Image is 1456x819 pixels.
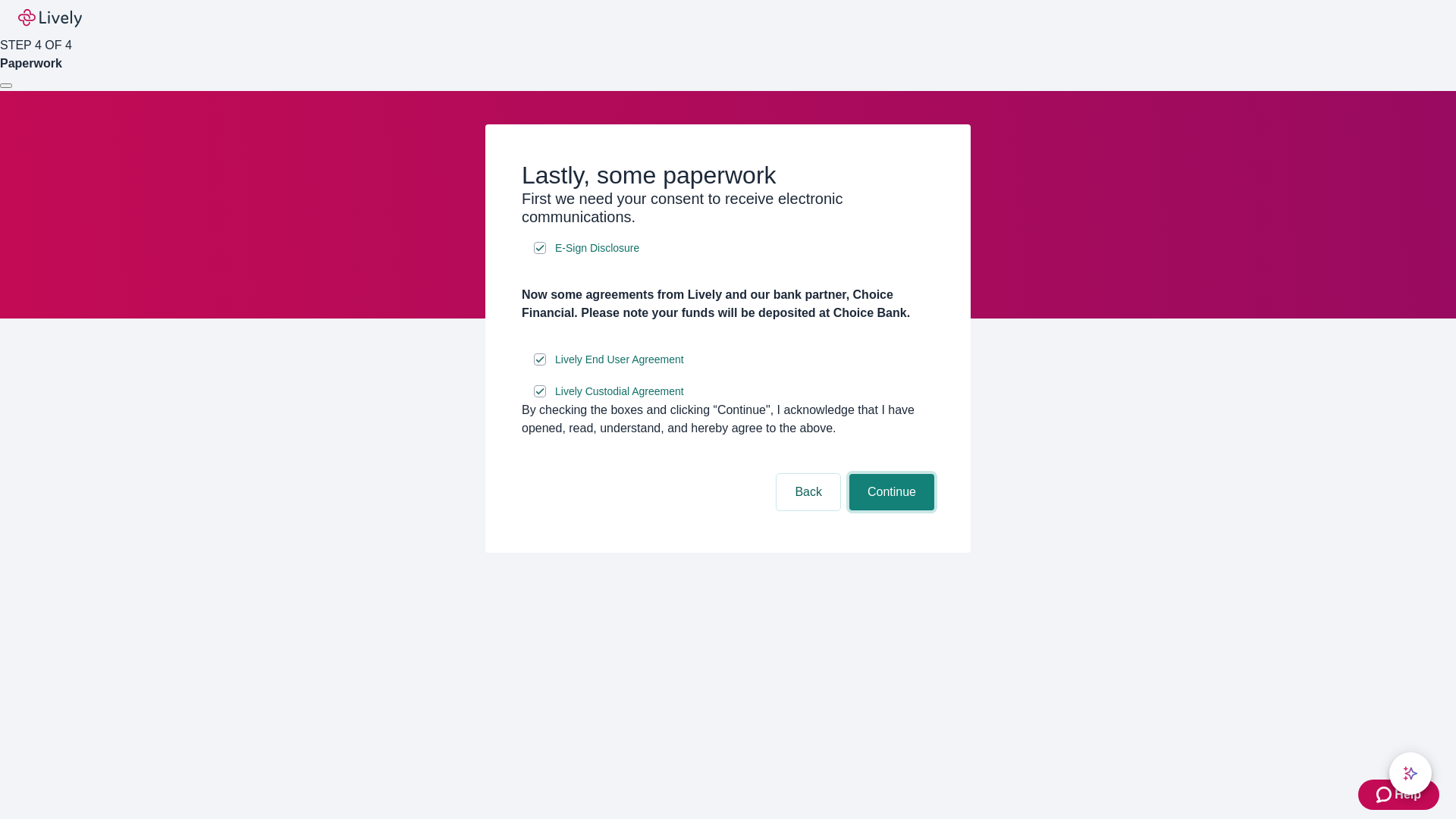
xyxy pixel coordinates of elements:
[522,161,934,190] h2: Lastly, some paperwork
[522,401,934,438] div: By checking the boxes and clicking “Continue", I acknowledge that I have opened, read, understand...
[555,240,639,256] span: E-Sign Disclosure
[849,474,934,510] button: Continue
[552,350,687,369] a: e-sign disclosure document
[18,9,82,27] img: Lively
[555,352,684,368] span: Lively End User Agreement
[522,190,934,226] h3: First we need your consent to receive electronic communications.
[552,239,642,258] a: e-sign disclosure document
[1358,780,1439,810] button: Zendesk support iconHelp
[1376,786,1395,804] svg: Zendesk support icon
[555,384,684,400] span: Lively Custodial Agreement
[1389,752,1432,795] button: chat
[522,286,934,322] h4: Now some agreements from Lively and our bank partner, Choice Financial. Please note your funds wi...
[1395,786,1421,804] span: Help
[1403,766,1418,781] svg: Lively AI Assistant
[552,382,687,401] a: e-sign disclosure document
[777,474,840,510] button: Back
